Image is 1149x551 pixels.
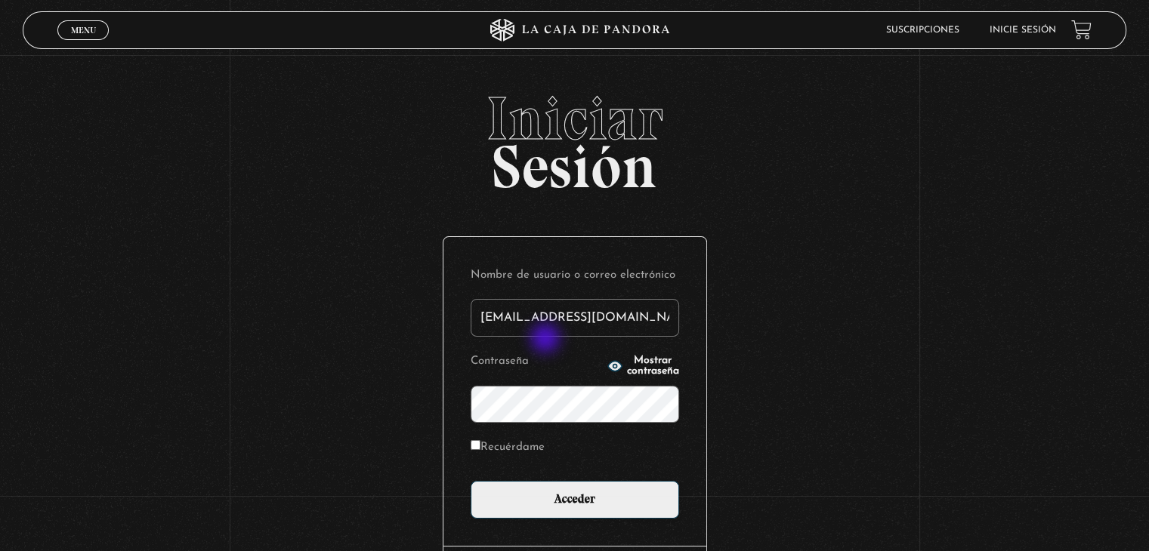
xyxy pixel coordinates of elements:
button: Mostrar contraseña [607,356,679,377]
label: Nombre de usuario o correo electrónico [471,264,679,288]
label: Contraseña [471,350,603,374]
input: Recuérdame [471,440,480,450]
span: Cerrar [66,38,101,48]
a: View your shopping cart [1071,20,1092,40]
a: Suscripciones [886,26,959,35]
span: Menu [71,26,96,35]
input: Acceder [471,481,679,519]
span: Mostrar contraseña [627,356,679,377]
label: Recuérdame [471,436,545,460]
h2: Sesión [23,88,1126,185]
span: Iniciar [23,88,1126,149]
a: Inicie sesión [990,26,1056,35]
